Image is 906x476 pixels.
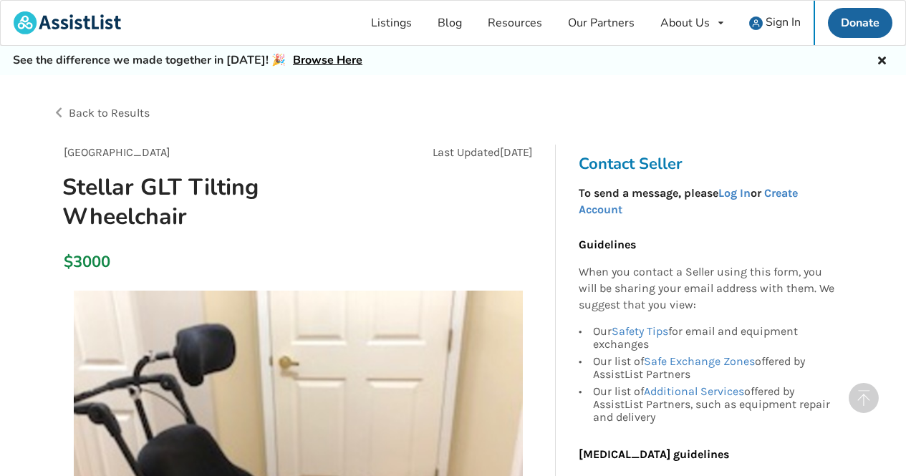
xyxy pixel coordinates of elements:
a: Our Partners [555,1,647,45]
strong: To send a message, please or [579,186,798,216]
h1: Stellar GLT Tilting Wheelchair [51,173,390,231]
div: About Us [660,17,710,29]
h3: Contact Seller [579,154,842,174]
div: Our list of offered by AssistList Partners, such as equipment repair and delivery [593,383,835,424]
a: Create Account [579,186,798,216]
b: [MEDICAL_DATA] guidelines [579,447,729,461]
a: Donate [828,8,892,38]
img: assistlist-logo [14,11,121,34]
a: Blog [425,1,475,45]
span: [GEOGRAPHIC_DATA] [64,145,170,159]
span: Last Updated [433,145,500,159]
a: user icon Sign In [736,1,814,45]
span: Sign In [766,14,801,30]
span: [DATE] [500,145,533,159]
span: Back to Results [69,106,150,120]
h5: See the difference we made together in [DATE]! 🎉 [13,53,362,68]
div: $3000 [64,252,72,272]
a: Safe Exchange Zones [644,354,755,368]
a: Log In [718,186,751,200]
a: Browse Here [293,52,362,68]
a: Resources [475,1,555,45]
div: Our for email and equipment exchanges [593,325,835,353]
img: user icon [749,16,763,30]
div: Our list of offered by AssistList Partners [593,353,835,383]
b: Guidelines [579,238,636,251]
p: When you contact a Seller using this form, you will be sharing your email address with them. We s... [579,264,835,314]
a: Additional Services [644,384,744,398]
a: Listings [358,1,425,45]
a: Safety Tips [612,324,668,338]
